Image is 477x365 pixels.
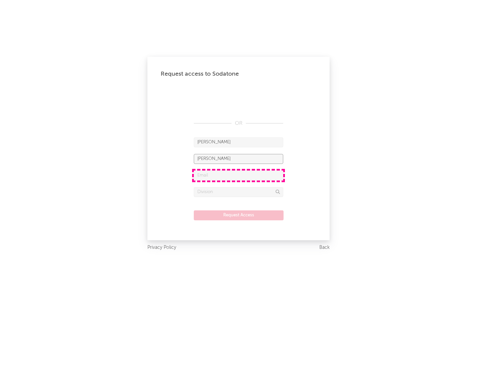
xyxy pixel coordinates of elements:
[161,70,316,78] div: Request access to Sodatone
[194,137,283,147] input: First Name
[319,244,330,252] a: Back
[194,119,283,127] div: OR
[194,154,283,164] input: Last Name
[147,244,176,252] a: Privacy Policy
[194,187,283,197] input: Division
[194,210,284,220] button: Request Access
[194,171,283,181] input: Email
